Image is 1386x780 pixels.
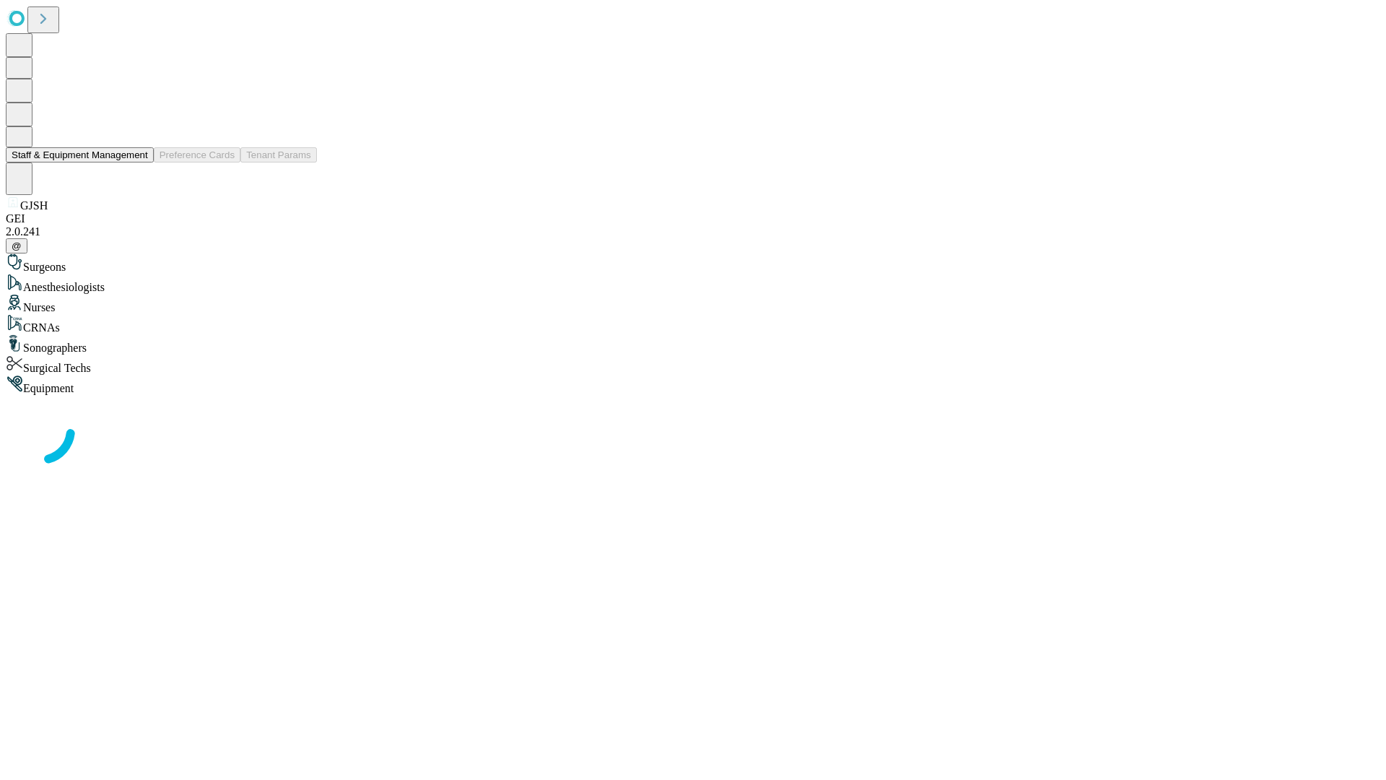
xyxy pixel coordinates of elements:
[6,355,1380,375] div: Surgical Techs
[6,375,1380,395] div: Equipment
[6,274,1380,294] div: Anesthesiologists
[6,294,1380,314] div: Nurses
[6,225,1380,238] div: 2.0.241
[6,253,1380,274] div: Surgeons
[6,147,154,162] button: Staff & Equipment Management
[6,334,1380,355] div: Sonographers
[20,199,48,212] span: GJSH
[6,238,27,253] button: @
[154,147,240,162] button: Preference Cards
[6,314,1380,334] div: CRNAs
[6,212,1380,225] div: GEI
[240,147,317,162] button: Tenant Params
[12,240,22,251] span: @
